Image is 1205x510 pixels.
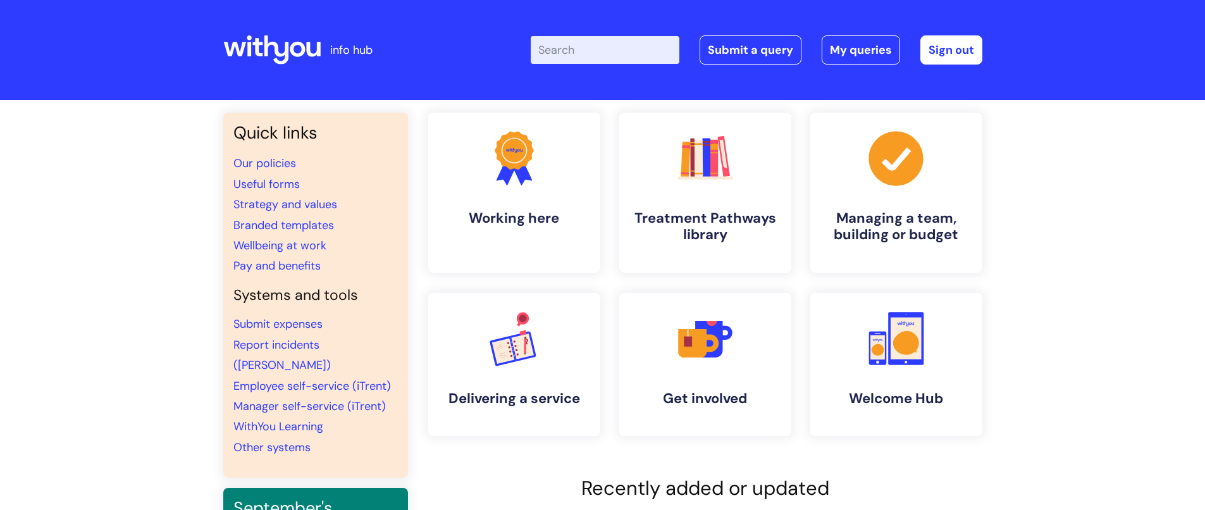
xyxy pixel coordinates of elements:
[233,419,323,434] a: WithYou Learning
[330,40,373,60] p: info hub
[629,390,781,407] h4: Get involved
[820,210,972,244] h4: Managing a team, building or budget
[438,210,590,227] h4: Working here
[619,293,791,436] a: Get involved
[233,378,391,394] a: Employee self-service (iTrent)
[428,293,600,436] a: Delivering a service
[233,316,323,332] a: Submit expenses
[233,287,398,304] h4: Systems and tools
[619,113,791,273] a: Treatment Pathways library
[233,440,311,455] a: Other systems
[531,35,982,65] div: | -
[810,293,982,436] a: Welcome Hub
[233,238,326,253] a: Wellbeing at work
[920,35,982,65] a: Sign out
[233,399,386,414] a: Manager self-service (iTrent)
[233,337,331,373] a: Report incidents ([PERSON_NAME])
[700,35,801,65] a: Submit a query
[233,123,398,143] h3: Quick links
[233,218,334,233] a: Branded templates
[822,35,900,65] a: My queries
[810,113,982,273] a: Managing a team, building or budget
[428,476,982,500] h2: Recently added or updated
[233,197,337,212] a: Strategy and values
[438,390,590,407] h4: Delivering a service
[629,210,781,244] h4: Treatment Pathways library
[820,390,972,407] h4: Welcome Hub
[428,113,600,273] a: Working here
[531,36,679,64] input: Search
[233,177,300,192] a: Useful forms
[233,156,296,171] a: Our policies
[233,258,321,273] a: Pay and benefits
